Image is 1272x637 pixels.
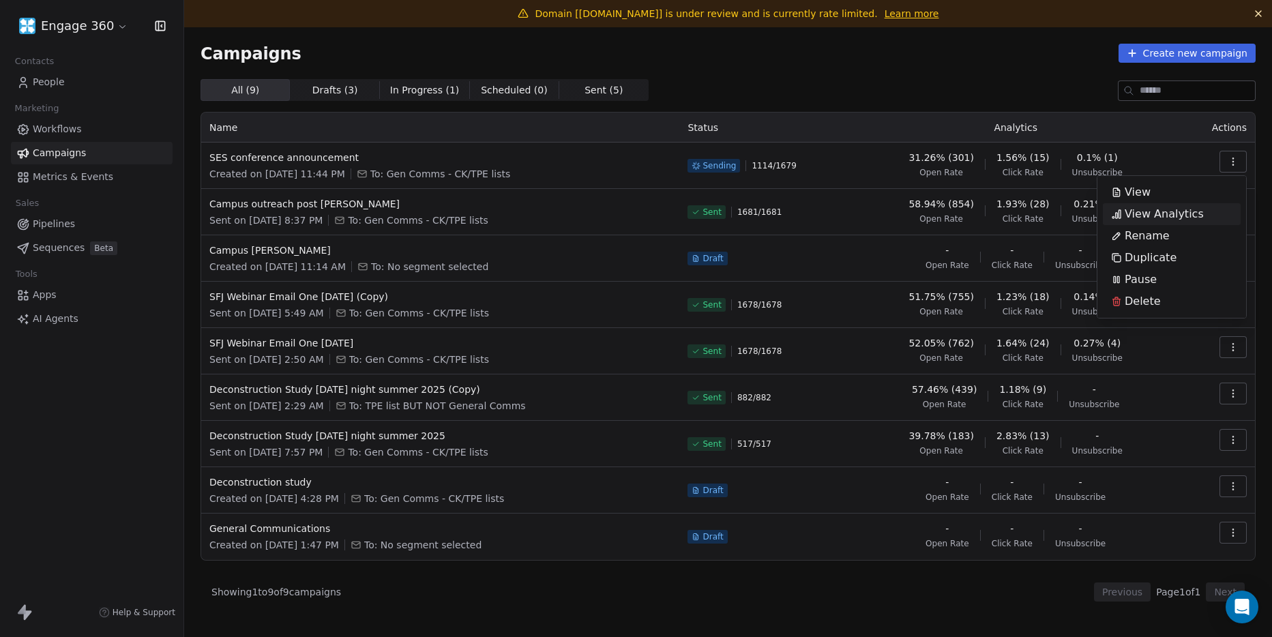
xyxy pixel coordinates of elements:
[1125,293,1161,310] span: Delete
[1125,184,1151,201] span: View
[1103,181,1241,312] div: Suggestions
[1125,206,1204,222] span: View Analytics
[1125,250,1177,266] span: Duplicate
[1125,228,1170,244] span: Rename
[1125,271,1157,288] span: Pause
